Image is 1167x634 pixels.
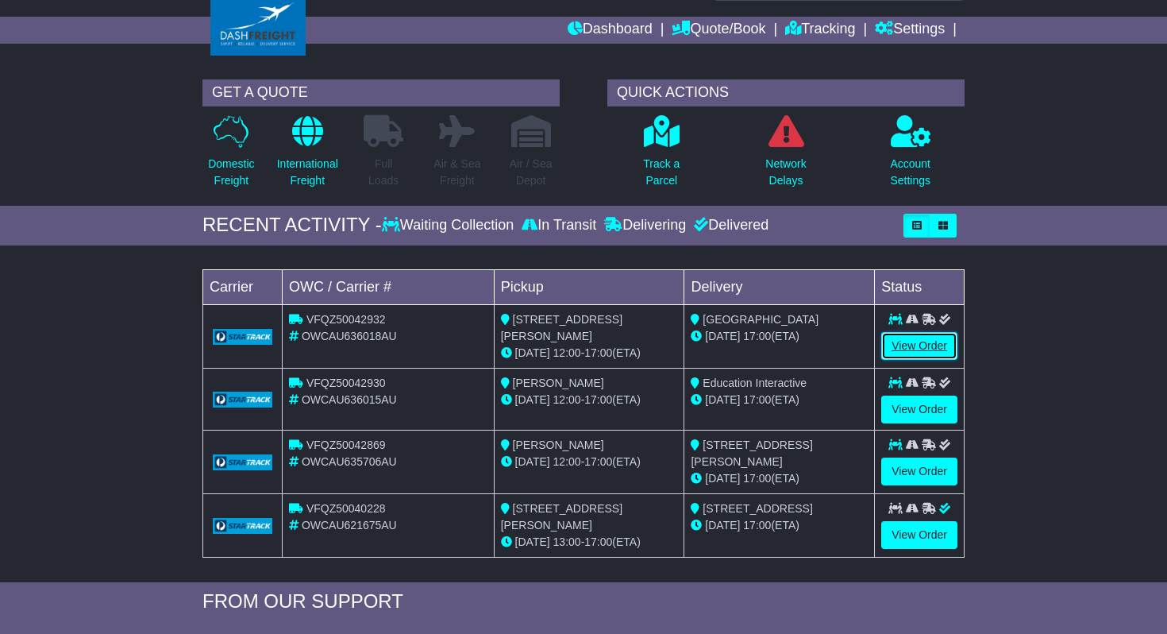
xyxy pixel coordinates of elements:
span: [STREET_ADDRESS][PERSON_NAME] [501,313,622,342]
td: Delivery [684,269,875,304]
img: GetCarrierServiceLogo [213,392,272,408]
span: 12:00 [553,455,581,468]
span: [DATE] [705,472,740,485]
div: QUICK ACTIONS [607,79,965,106]
span: VFQZ50042930 [306,377,386,389]
p: International Freight [277,156,338,189]
div: - (ETA) [501,392,678,408]
a: Dashboard [568,17,653,44]
span: 17:00 [584,393,612,406]
a: View Order [881,396,957,423]
span: 17:00 [584,346,612,359]
img: GetCarrierServiceLogo [213,329,272,345]
a: DomesticFreight [207,114,255,198]
td: OWC / Carrier # [283,269,495,304]
span: [DATE] [705,519,740,532]
span: VFQZ50040228 [306,502,386,515]
a: Tracking [785,17,855,44]
p: Full Loads [364,156,403,189]
td: Carrier [203,269,283,304]
div: - (ETA) [501,534,678,551]
div: In Transit [518,217,600,234]
a: View Order [881,332,957,360]
a: NetworkDelays [765,114,807,198]
span: [DATE] [705,393,740,406]
img: GetCarrierServiceLogo [213,518,272,534]
span: [DATE] [705,330,740,342]
p: Air & Sea Freight [433,156,480,189]
div: Delivering [600,217,690,234]
span: [DATE] [515,393,550,406]
div: (ETA) [691,392,868,408]
p: Domestic Freight [208,156,254,189]
a: Quote/Book [672,17,765,44]
span: Education Interactive [703,377,807,389]
td: Pickup [494,269,684,304]
span: [PERSON_NAME] [513,377,604,389]
span: VFQZ50042932 [306,313,386,326]
span: [DATE] [515,346,550,359]
span: OWCAU621675AU [302,519,397,532]
span: 17:00 [584,535,612,548]
span: 17:00 [743,519,771,532]
span: [STREET_ADDRESS][PERSON_NAME] [501,502,622,532]
a: View Order [881,521,957,549]
span: [STREET_ADDRESS][PERSON_NAME] [691,439,812,468]
span: 12:00 [553,346,581,359]
a: Track aParcel [642,114,680,198]
div: (ETA) [691,328,868,345]
span: 13:00 [553,535,581,548]
span: 17:00 [584,455,612,468]
span: OWCAU636015AU [302,393,397,406]
div: - (ETA) [501,345,678,361]
p: Air / Sea Depot [510,156,553,189]
td: Status [875,269,965,304]
div: (ETA) [691,517,868,534]
span: OWCAU636018AU [302,330,397,342]
span: [DATE] [515,535,550,548]
span: 17:00 [743,330,771,342]
div: FROM OUR SUPPORT [202,590,965,613]
div: RECENT ACTIVITY - [202,214,382,237]
a: View Order [881,458,957,485]
span: [PERSON_NAME] [513,439,604,451]
div: Delivered [690,217,768,234]
div: - (ETA) [501,454,678,470]
span: [GEOGRAPHIC_DATA] [703,313,818,326]
img: GetCarrierServiceLogo [213,454,272,470]
span: VFQZ50042869 [306,439,386,451]
span: 12:00 [553,393,581,406]
a: InternationalFreight [276,114,339,198]
div: GET A QUOTE [202,79,560,106]
span: OWCAU635706AU [302,455,397,468]
div: (ETA) [691,470,868,487]
span: 17:00 [743,472,771,485]
div: Waiting Collection [382,217,518,234]
p: Track a Parcel [643,156,680,189]
p: Network Delays [765,156,806,189]
p: Account Settings [890,156,930,189]
span: 17:00 [743,393,771,406]
span: [STREET_ADDRESS] [703,502,812,515]
a: Settings [875,17,945,44]
span: [DATE] [515,455,550,468]
a: AccountSettings [889,114,931,198]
